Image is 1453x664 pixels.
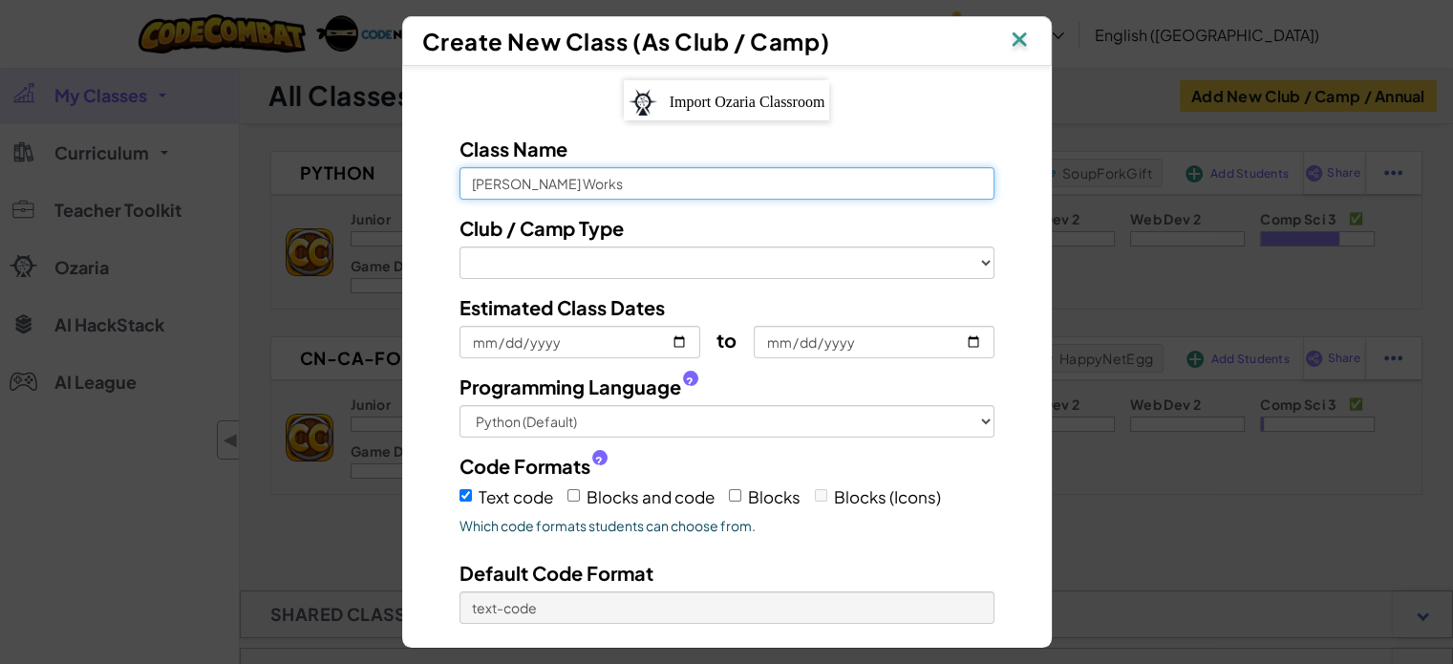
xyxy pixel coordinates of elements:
input: Blocks [729,489,741,502]
span: ? [595,454,603,469]
span: to [716,328,737,352]
span: Estimated Class Dates [459,295,665,319]
span: Import Ozaria Classroom [670,94,825,110]
span: ? [686,375,694,390]
span: Class Name [459,137,567,161]
span: Default Code Format [459,561,653,585]
input: Text code [459,489,472,502]
span: Code Formats [459,452,590,480]
span: Text code [479,486,553,507]
img: ozaria-logo.png [629,89,657,116]
input: Blocks (Icons) [815,489,827,502]
span: Create New Class (As Club / Camp) [422,27,829,55]
span: Club / Camp Type [459,216,624,240]
img: IconClose.svg [1007,27,1032,55]
span: Blocks (Icons) [834,486,941,507]
span: Blocks [748,486,801,507]
span: Programming Language [459,373,681,400]
span: Blocks and code [587,486,715,507]
input: Blocks and code [567,489,580,502]
span: Which code formats students can choose from. [459,516,994,535]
